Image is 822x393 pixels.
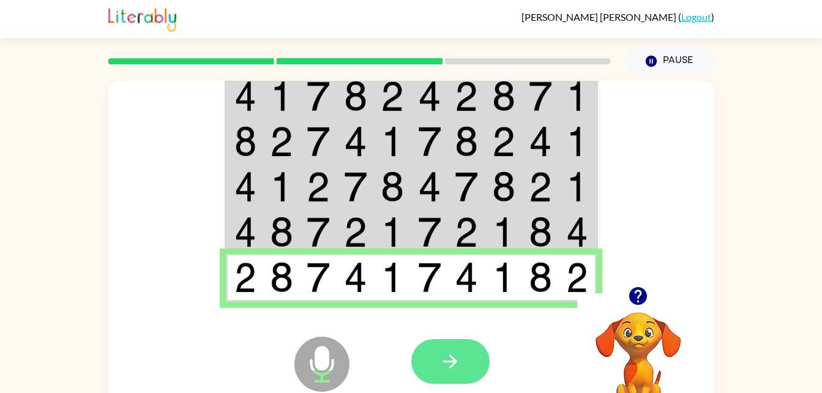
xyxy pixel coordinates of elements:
[344,217,367,247] img: 2
[566,217,588,247] img: 4
[492,262,515,293] img: 1
[418,171,441,202] img: 4
[381,262,404,293] img: 1
[566,262,588,293] img: 2
[521,11,678,23] span: [PERSON_NAME] [PERSON_NAME]
[626,47,714,75] button: Pause
[455,171,478,202] img: 7
[307,126,330,157] img: 7
[418,126,441,157] img: 7
[492,126,515,157] img: 2
[344,126,367,157] img: 4
[529,217,552,247] img: 8
[681,11,711,23] a: Logout
[307,171,330,202] img: 2
[234,126,256,157] img: 8
[270,126,293,157] img: 2
[418,217,441,247] img: 7
[455,217,478,247] img: 2
[381,217,404,247] img: 1
[492,171,515,202] img: 8
[566,81,588,111] img: 1
[418,81,441,111] img: 4
[108,5,176,32] img: Literably
[381,81,404,111] img: 2
[492,217,515,247] img: 1
[566,171,588,202] img: 1
[566,126,588,157] img: 1
[270,81,293,111] img: 1
[455,81,478,111] img: 2
[529,81,552,111] img: 7
[521,11,714,23] div: ( )
[234,262,256,293] img: 2
[529,126,552,157] img: 4
[492,81,515,111] img: 8
[234,217,256,247] img: 4
[529,262,552,293] img: 8
[344,171,367,202] img: 7
[529,171,552,202] img: 2
[270,262,293,293] img: 8
[455,262,478,293] img: 4
[307,81,330,111] img: 7
[307,217,330,247] img: 7
[344,81,367,111] img: 8
[234,81,256,111] img: 4
[381,171,404,202] img: 8
[455,126,478,157] img: 8
[344,262,367,293] img: 4
[270,171,293,202] img: 1
[381,126,404,157] img: 1
[418,262,441,293] img: 7
[270,217,293,247] img: 8
[307,262,330,293] img: 7
[234,171,256,202] img: 4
